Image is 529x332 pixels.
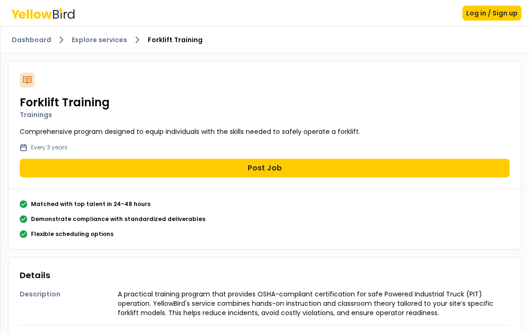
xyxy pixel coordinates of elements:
[20,127,510,136] p: Comprehensive program designed to equip individuals with the skills needed to safely operate a fo...
[148,35,203,44] span: Forklift Training
[12,35,51,44] a: Dashboard
[20,269,510,282] h3: Details
[20,110,510,119] p: Trainings
[31,215,205,223] p: Demonstrate compliance with standardized deliverables
[31,144,68,151] p: Every 3 years
[31,200,151,208] p: Matched with top talent in 24-48 hours
[20,159,510,177] button: Post Job
[118,289,510,317] p: A practical training program that provides OSHA-compliant certification for safe Powered Industri...
[20,289,118,299] h4: Description
[462,6,521,21] button: Log in / Sign up
[20,95,510,110] h2: Forklift Training
[31,230,113,238] p: Flexible scheduling options
[12,34,518,45] nav: breadcrumb
[72,35,127,44] a: Explore services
